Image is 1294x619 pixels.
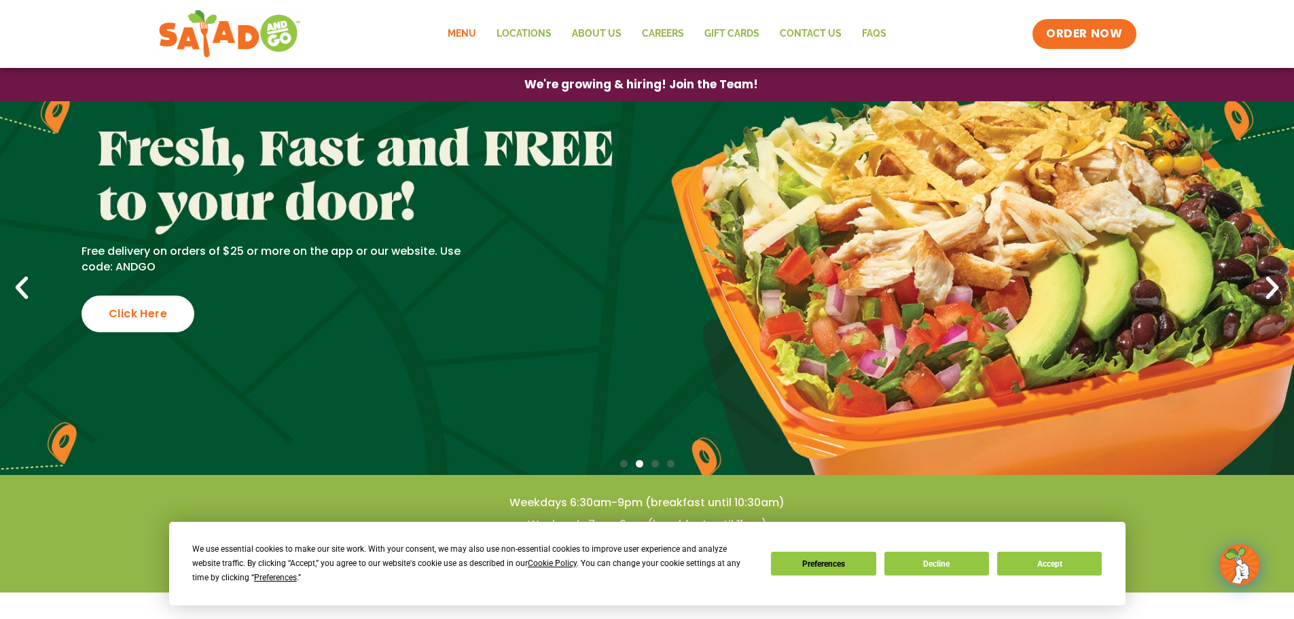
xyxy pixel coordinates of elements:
a: About Us [562,18,632,50]
span: Go to slide 1 [620,460,628,467]
div: Previous slide [7,273,37,303]
span: Go to slide 2 [636,460,643,467]
a: FAQs [852,18,897,50]
h4: Weekdays 6:30am-9pm (breakfast until 10:30am) [27,495,1267,510]
span: We're growing & hiring! Join the Team! [524,79,758,90]
span: Go to slide 3 [651,460,659,467]
a: ORDER NOW [1032,19,1136,49]
a: Contact Us [770,18,852,50]
span: Cookie Policy [528,559,577,568]
div: We use essential cookies to make our site work. With your consent, we may also use non-essential ... [192,542,755,585]
a: Menu [437,18,486,50]
a: GIFT CARDS [694,18,770,50]
button: Preferences [771,552,876,576]
div: Cookie Consent Prompt [169,522,1126,605]
h4: Weekends 7am-9pm (breakfast until 11am) [27,517,1267,532]
button: Accept [997,552,1102,576]
div: Next slide [1257,273,1287,303]
a: Careers [632,18,694,50]
p: Free delivery on orders of $25 or more on the app or our website. Use code: ANDGO [82,244,482,275]
img: wpChatIcon [1221,546,1259,584]
span: Preferences [254,573,297,582]
div: Click Here [82,296,194,332]
img: new-SAG-logo-768×292 [158,7,302,61]
span: ORDER NOW [1046,26,1122,42]
button: Decline [884,552,989,576]
a: Locations [486,18,562,50]
span: Go to slide 4 [667,460,675,467]
a: We're growing & hiring! Join the Team! [504,69,778,101]
nav: Menu [437,18,897,50]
